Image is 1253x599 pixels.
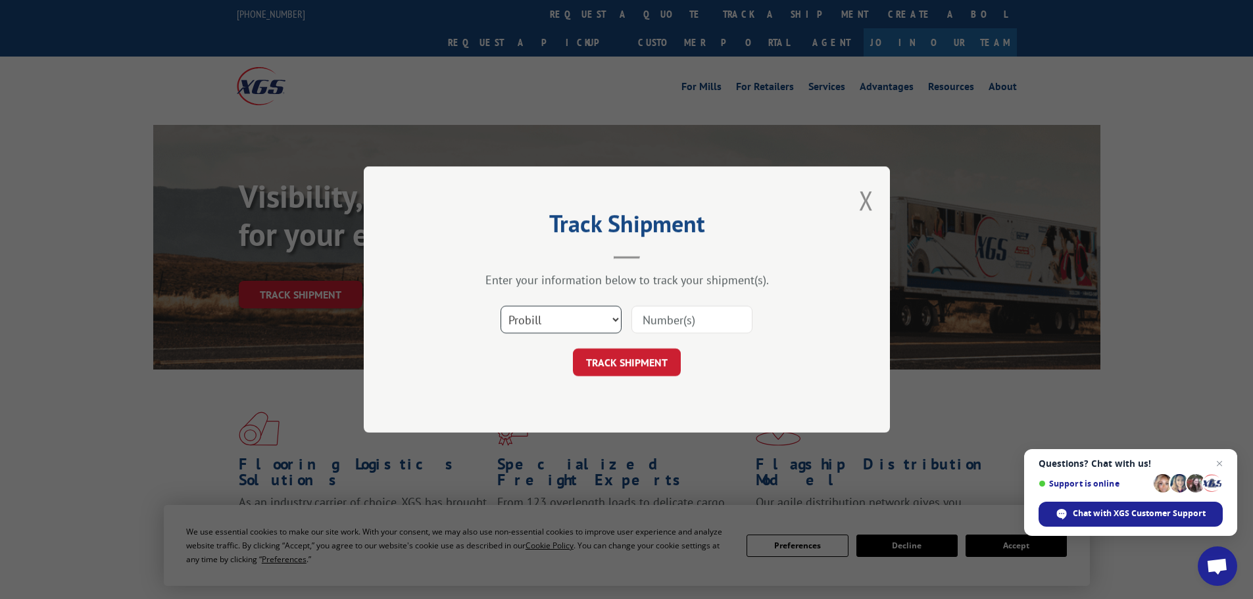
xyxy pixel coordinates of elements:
[1039,458,1223,469] span: Questions? Chat with us!
[1039,479,1149,489] span: Support is online
[573,348,681,376] button: TRACK SHIPMENT
[631,306,752,333] input: Number(s)
[1212,456,1227,471] span: Close chat
[859,183,873,218] button: Close modal
[430,272,824,287] div: Enter your information below to track your shipment(s).
[1198,546,1237,586] div: Open chat
[430,214,824,239] h2: Track Shipment
[1039,502,1223,527] div: Chat with XGS Customer Support
[1073,508,1206,519] span: Chat with XGS Customer Support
